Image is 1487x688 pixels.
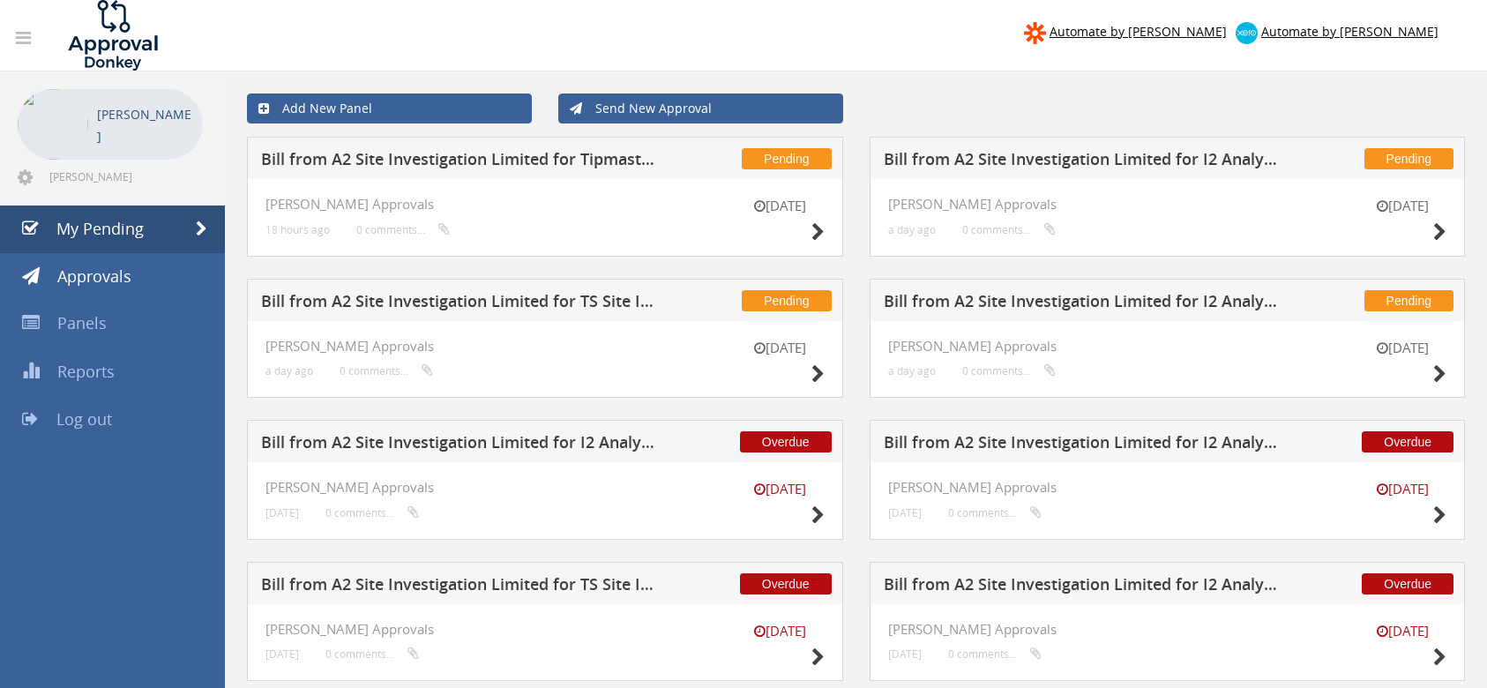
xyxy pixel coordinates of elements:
small: 0 comments... [948,647,1042,661]
h4: [PERSON_NAME] Approvals [888,197,1447,212]
h5: Bill from A2 Site Investigation Limited for TS Site Investigation Ltd [261,576,658,598]
small: [DATE] [265,647,299,661]
span: Overdue [1362,573,1453,595]
img: zapier-logomark.png [1024,22,1046,44]
span: Overdue [740,573,832,595]
a: Send New Approval [558,93,843,123]
h4: [PERSON_NAME] Approvals [265,480,825,495]
small: 0 comments... [340,364,433,378]
small: [DATE] [888,647,922,661]
h4: [PERSON_NAME] Approvals [888,622,1447,637]
small: [DATE] [1358,197,1446,215]
h5: Bill from A2 Site Investigation Limited for I2 Analytical Ltd [884,293,1281,315]
small: a day ago [888,223,936,236]
span: Overdue [1362,431,1453,452]
small: [DATE] [736,339,825,357]
p: [PERSON_NAME] [97,103,194,147]
span: Pending [742,148,831,169]
small: [DATE] [1358,339,1446,357]
small: [DATE] [736,197,825,215]
small: a day ago [888,364,936,378]
h4: [PERSON_NAME] Approvals [265,339,825,354]
h5: Bill from A2 Site Investigation Limited for I2 Analytical Ltd [884,576,1281,598]
h4: [PERSON_NAME] Approvals [888,480,1447,495]
small: a day ago [265,364,313,378]
h4: [PERSON_NAME] Approvals [265,622,825,637]
span: Panels [57,312,107,333]
small: [DATE] [736,622,825,640]
span: Overdue [740,431,832,452]
small: 0 comments... [325,647,419,661]
small: [DATE] [265,506,299,520]
h5: Bill from A2 Site Investigation Limited for I2 Analytical Ltd [884,434,1281,456]
a: Add New Panel [247,93,532,123]
span: Approvals [57,265,131,287]
small: [DATE] [888,506,922,520]
small: 0 comments... [962,223,1056,236]
small: [DATE] [1358,480,1446,498]
h5: Bill from A2 Site Investigation Limited for I2 Analytical Ltd [884,151,1281,173]
small: 0 comments... [948,506,1042,520]
small: [DATE] [1358,622,1446,640]
small: 0 comments... [356,223,450,236]
img: xero-logo.png [1236,22,1258,44]
span: Automate by [PERSON_NAME] [1050,23,1227,40]
span: Reports [57,361,115,382]
h5: Bill from A2 Site Investigation Limited for Tipmaster Ltd t/a The All Clear Company [261,151,658,173]
span: Automate by [PERSON_NAME] [1261,23,1438,40]
small: [DATE] [736,480,825,498]
small: 18 hours ago [265,223,330,236]
small: 0 comments... [962,364,1056,378]
span: Log out [56,408,112,430]
span: Pending [1364,290,1453,311]
h5: Bill from A2 Site Investigation Limited for TS Site Investigation Ltd [261,293,658,315]
span: My Pending [56,218,144,239]
h4: [PERSON_NAME] Approvals [265,197,825,212]
h5: Bill from A2 Site Investigation Limited for I2 Analytical Ltd [261,434,658,456]
small: 0 comments... [325,506,419,520]
span: [PERSON_NAME][EMAIL_ADDRESS][PERSON_NAME][DOMAIN_NAME] [49,169,199,183]
span: Pending [1364,148,1453,169]
span: Pending [742,290,831,311]
h4: [PERSON_NAME] Approvals [888,339,1447,354]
